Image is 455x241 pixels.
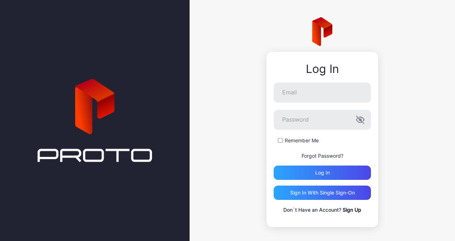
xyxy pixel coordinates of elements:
[274,206,371,214] p: Don`t Have an Account?
[356,115,365,124] button: Password
[274,110,371,130] input: Password
[315,170,330,176] div: Log in
[343,207,361,213] a: Sign Up
[274,63,371,75] div: Log In
[302,153,343,159] a: Forgot Password?
[290,190,355,196] div: Sign in With Single Sign-On
[285,137,319,144] label: Remember Me
[274,166,371,180] button: Log in
[274,83,371,103] input: Email
[274,186,371,200] button: Sign in With Single Sign-On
